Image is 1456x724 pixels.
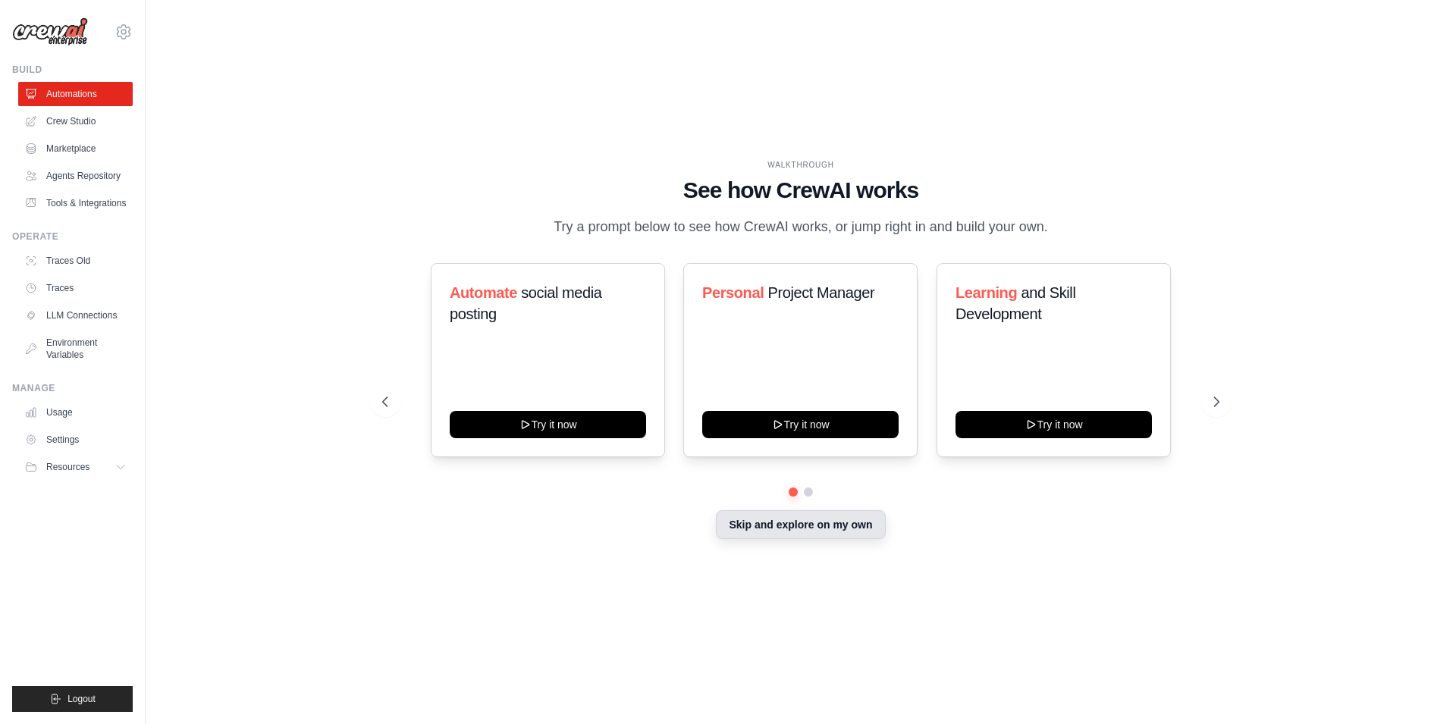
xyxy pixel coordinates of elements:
a: Environment Variables [18,331,133,367]
div: Operate [12,230,133,243]
a: Settings [18,428,133,452]
span: Personal [702,284,764,301]
a: Traces [18,276,133,300]
a: LLM Connections [18,303,133,328]
span: and Skill Development [955,284,1075,322]
button: Try it now [955,411,1152,438]
button: Try it now [702,411,899,438]
div: Widget de chat [1380,651,1456,724]
a: Traces Old [18,249,133,273]
button: Logout [12,686,133,712]
span: social media posting [450,284,602,322]
p: Try a prompt below to see how CrewAI works, or jump right in and build your own. [546,216,1056,238]
span: Logout [67,693,96,705]
span: Project Manager [768,284,875,301]
span: Learning [955,284,1017,301]
a: Crew Studio [18,109,133,133]
h1: See how CrewAI works [382,177,1219,204]
img: Logo [12,17,88,46]
button: Try it now [450,411,646,438]
div: Manage [12,382,133,394]
div: Build [12,64,133,76]
button: Resources [18,455,133,479]
span: Automate [450,284,517,301]
button: Skip and explore on my own [716,510,885,539]
a: Marketplace [18,136,133,161]
a: Tools & Integrations [18,191,133,215]
div: WALKTHROUGH [382,159,1219,171]
a: Automations [18,82,133,106]
a: Agents Repository [18,164,133,188]
a: Usage [18,400,133,425]
iframe: Chat Widget [1380,651,1456,724]
span: Resources [46,461,89,473]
